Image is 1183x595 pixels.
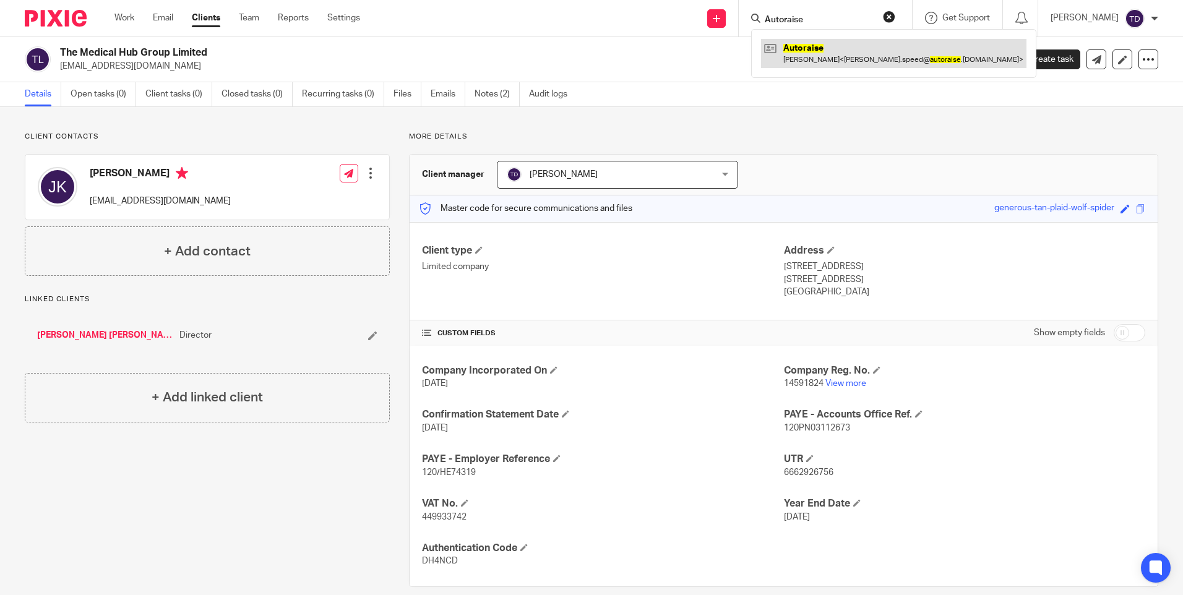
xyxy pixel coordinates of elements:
[1034,327,1105,339] label: Show empty fields
[422,408,783,421] h4: Confirmation Statement Date
[507,167,522,182] img: svg%3E
[419,202,632,215] p: Master code for secure communications and files
[145,82,212,106] a: Client tasks (0)
[529,82,577,106] a: Audit logs
[422,468,476,477] span: 120/HE74319
[942,14,990,22] span: Get Support
[431,82,465,106] a: Emails
[422,364,783,377] h4: Company Incorporated On
[25,82,61,106] a: Details
[302,82,384,106] a: Recurring tasks (0)
[784,260,1145,273] p: [STREET_ADDRESS]
[422,260,783,273] p: Limited company
[784,244,1145,257] h4: Address
[1051,12,1119,24] p: [PERSON_NAME]
[25,10,87,27] img: Pixie
[90,167,231,182] h4: [PERSON_NAME]
[239,12,259,24] a: Team
[25,46,51,72] img: svg%3E
[422,497,783,510] h4: VAT No.
[422,424,448,432] span: [DATE]
[784,424,850,432] span: 120PN03112673
[164,242,251,261] h4: + Add contact
[422,328,783,338] h4: CUSTOM FIELDS
[475,82,520,106] a: Notes (2)
[152,388,263,407] h4: + Add linked client
[422,542,783,555] h4: Authentication Code
[784,468,833,477] span: 6662926756
[422,379,448,388] span: [DATE]
[114,12,134,24] a: Work
[1009,49,1080,69] a: Create task
[176,167,188,179] i: Primary
[25,132,390,142] p: Client contacts
[60,46,804,59] h2: The Medical Hub Group Limited
[192,12,220,24] a: Clients
[1125,9,1145,28] img: svg%3E
[784,364,1145,377] h4: Company Reg. No.
[25,294,390,304] p: Linked clients
[883,11,895,23] button: Clear
[71,82,136,106] a: Open tasks (0)
[422,453,783,466] h4: PAYE - Employer Reference
[153,12,173,24] a: Email
[784,379,824,388] span: 14591824
[784,497,1145,510] h4: Year End Date
[784,453,1145,466] h4: UTR
[60,60,990,72] p: [EMAIL_ADDRESS][DOMAIN_NAME]
[784,513,810,521] span: [DATE]
[222,82,293,106] a: Closed tasks (0)
[394,82,421,106] a: Files
[530,170,598,179] span: [PERSON_NAME]
[37,329,173,341] a: [PERSON_NAME] [PERSON_NAME]
[409,132,1158,142] p: More details
[825,379,866,388] a: View more
[784,286,1145,298] p: [GEOGRAPHIC_DATA]
[179,329,212,341] span: Director
[784,273,1145,286] p: [STREET_ADDRESS]
[422,168,484,181] h3: Client manager
[90,195,231,207] p: [EMAIL_ADDRESS][DOMAIN_NAME]
[784,408,1145,421] h4: PAYE - Accounts Office Ref.
[278,12,309,24] a: Reports
[422,513,467,521] span: 449933742
[38,167,77,207] img: svg%3E
[422,557,458,565] span: DH4NCD
[422,244,783,257] h4: Client type
[994,202,1114,216] div: generous-tan-plaid-wolf-spider
[327,12,360,24] a: Settings
[764,15,875,26] input: Search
